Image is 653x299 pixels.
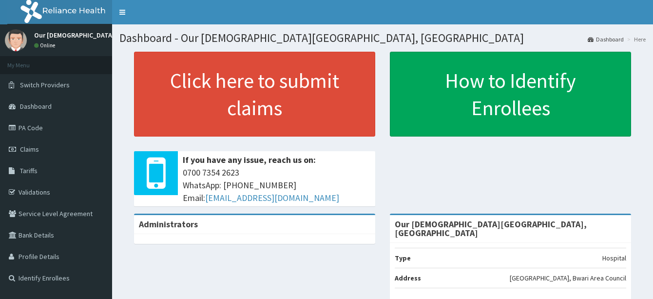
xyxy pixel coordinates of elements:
a: Online [34,42,58,49]
a: How to Identify Enrollees [390,52,631,137]
span: Switch Providers [20,80,70,89]
p: Our [DEMOGRAPHIC_DATA][GEOGRAPHIC_DATA] [34,32,177,39]
a: Click here to submit claims [134,52,375,137]
a: [EMAIL_ADDRESS][DOMAIN_NAME] [205,192,339,203]
b: Type [395,254,411,262]
b: Administrators [139,219,198,230]
strong: Our [DEMOGRAPHIC_DATA][GEOGRAPHIC_DATA], [GEOGRAPHIC_DATA] [395,219,587,239]
p: Hospital [602,253,626,263]
p: [GEOGRAPHIC_DATA], Bwari Area Council [510,273,626,283]
li: Here [625,35,646,43]
b: If you have any issue, reach us on: [183,154,316,165]
h1: Dashboard - Our [DEMOGRAPHIC_DATA][GEOGRAPHIC_DATA], [GEOGRAPHIC_DATA] [119,32,646,44]
span: Tariffs [20,166,38,175]
a: Dashboard [588,35,624,43]
span: Dashboard [20,102,52,111]
span: 0700 7354 2623 WhatsApp: [PHONE_NUMBER] Email: [183,166,370,204]
b: Address [395,274,421,282]
span: Claims [20,145,39,154]
img: User Image [5,29,27,51]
